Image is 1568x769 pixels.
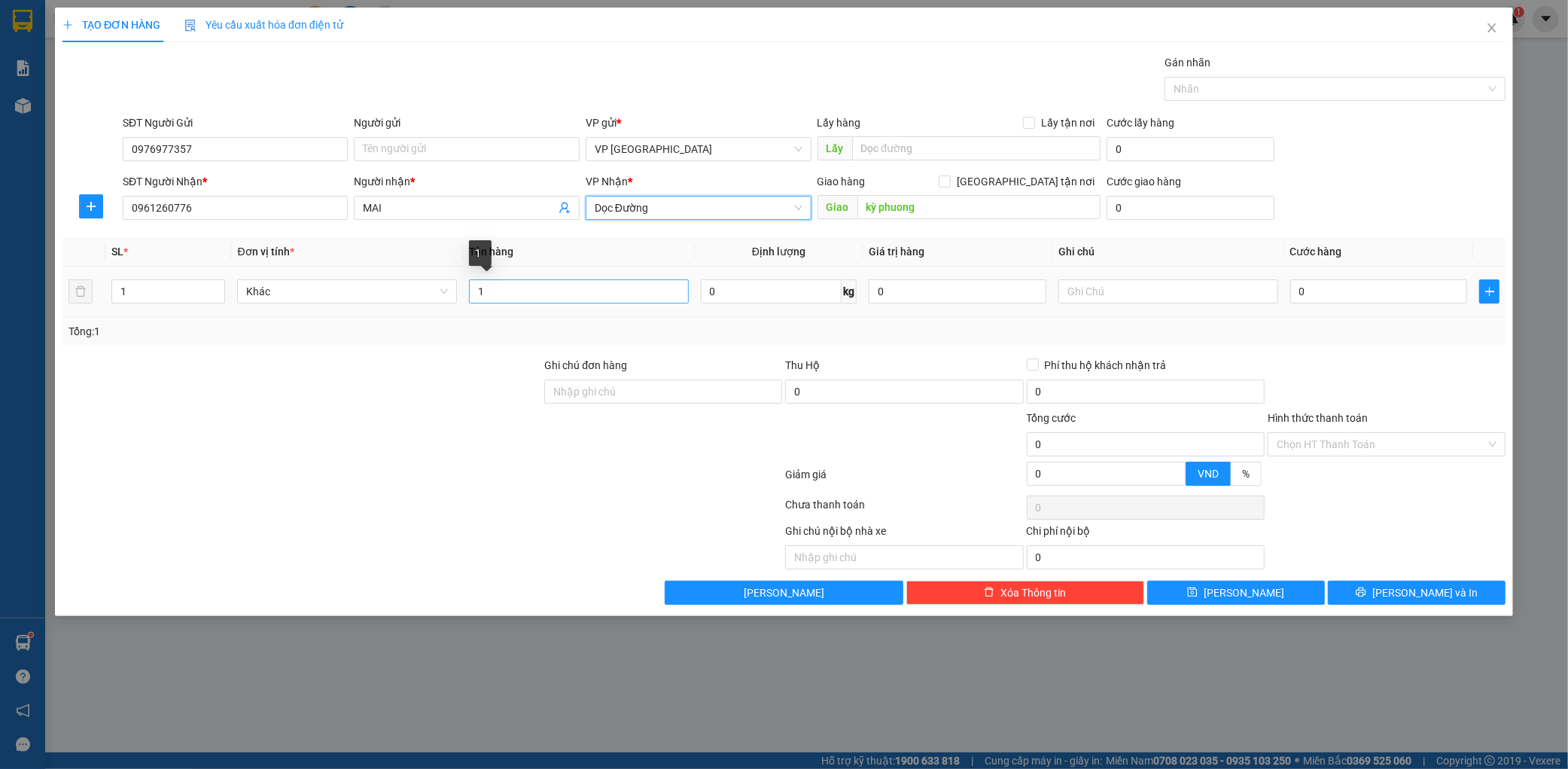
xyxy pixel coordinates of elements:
[1165,56,1210,69] label: Gán nhãn
[1290,246,1342,258] span: Cước hàng
[559,202,571,214] span: user-add
[123,173,349,190] div: SĐT Người Nhận
[665,581,903,605] button: [PERSON_NAME]
[123,114,349,131] div: SĐT Người Gửi
[1486,22,1498,34] span: close
[79,194,103,218] button: plus
[69,323,605,340] div: Tổng: 1
[984,587,994,599] span: delete
[354,114,580,131] div: Người gửi
[1027,523,1265,545] div: Chi phí nội bộ
[469,240,492,266] div: 1
[111,246,123,258] span: SL
[842,279,857,304] span: kg
[1242,468,1250,480] span: %
[62,20,73,30] span: plus
[817,117,861,129] span: Lấy hàng
[1000,584,1066,601] span: Xóa Thông tin
[586,175,628,188] span: VP Nhận
[1328,581,1506,605] button: printer[PERSON_NAME] và In
[69,279,93,304] button: delete
[1035,114,1101,131] span: Lấy tận nơi
[817,175,866,188] span: Giao hàng
[157,88,270,120] div: Nhận: Dọc Đường
[1204,584,1284,601] span: [PERSON_NAME]
[595,197,802,219] span: Dọc Đường
[785,545,1023,569] input: Nhập ghi chú
[1039,357,1173,374] span: Phí thu hộ khách nhận trả
[1356,587,1366,599] span: printer
[906,581,1144,605] button: deleteXóa Thông tin
[586,114,811,131] div: VP gửi
[11,88,150,120] div: Gửi: VP [GEOGRAPHIC_DATA]
[951,173,1101,190] span: [GEOGRAPHIC_DATA] tận nơi
[785,523,1023,545] div: Ghi chú nội bộ nhà xe
[1372,584,1478,601] span: [PERSON_NAME] và In
[544,380,782,404] input: Ghi chú đơn hàng
[544,359,627,371] label: Ghi chú đơn hàng
[1058,279,1278,304] input: Ghi Chú
[752,246,805,258] span: Định lượng
[857,195,1101,219] input: Dọc đường
[1107,137,1274,161] input: Cước lấy hàng
[1479,279,1499,304] button: plus
[246,280,448,303] span: Khác
[1107,117,1174,129] label: Cước lấy hàng
[785,359,820,371] span: Thu Hộ
[1107,175,1181,188] label: Cước giao hàng
[817,195,857,219] span: Giao
[817,136,852,160] span: Lấy
[784,466,1025,493] div: Giảm giá
[1107,196,1274,220] input: Cước giao hàng
[1187,587,1198,599] span: save
[469,279,689,304] input: VD: Bàn, Ghế
[354,173,580,190] div: Người nhận
[80,200,102,212] span: plus
[237,246,294,258] span: Đơn vị tính
[1471,8,1513,50] button: Close
[869,279,1046,304] input: 0
[784,496,1025,523] div: Chưa thanh toán
[595,138,802,160] span: VP Mỹ Đình
[869,246,924,258] span: Giá trị hàng
[184,19,343,31] span: Yêu cầu xuất hóa đơn điện tử
[1268,412,1368,424] label: Hình thức thanh toán
[1147,581,1325,605] button: save[PERSON_NAME]
[184,20,196,32] img: icon
[744,584,824,601] span: [PERSON_NAME]
[89,63,192,80] text: MD1209250544
[62,19,160,31] span: TẠO ĐƠN HÀNG
[1198,468,1219,480] span: VND
[1052,237,1284,267] th: Ghi chú
[1480,285,1499,298] span: plus
[852,136,1101,160] input: Dọc đường
[1027,412,1076,424] span: Tổng cước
